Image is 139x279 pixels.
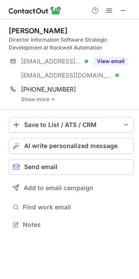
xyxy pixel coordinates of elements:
span: Add to email campaign [24,184,93,191]
button: Notes [9,219,134,231]
span: Send email [24,163,57,170]
div: Director Information Software Strategic Development at Rockwell Automation [9,36,134,52]
span: [EMAIL_ADDRESS][DOMAIN_NAME] [21,57,82,65]
span: [EMAIL_ADDRESS][DOMAIN_NAME] [21,71,112,79]
span: Notes [23,221,130,229]
img: - [50,96,56,102]
span: Find work email [23,203,130,211]
button: AI write personalized message [9,138,134,154]
button: Send email [9,159,134,175]
button: Reveal Button [93,57,128,66]
button: save-profile-one-click [9,117,134,133]
button: Find work email [9,201,134,213]
a: Show more [21,96,134,102]
span: AI write personalized message [24,142,118,149]
div: [PERSON_NAME] [9,26,68,35]
img: ContactOut v5.3.10 [9,5,61,16]
button: Add to email campaign [9,180,134,196]
span: [PHONE_NUMBER] [21,85,76,93]
div: Save to List / ATS / CRM [24,121,118,128]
